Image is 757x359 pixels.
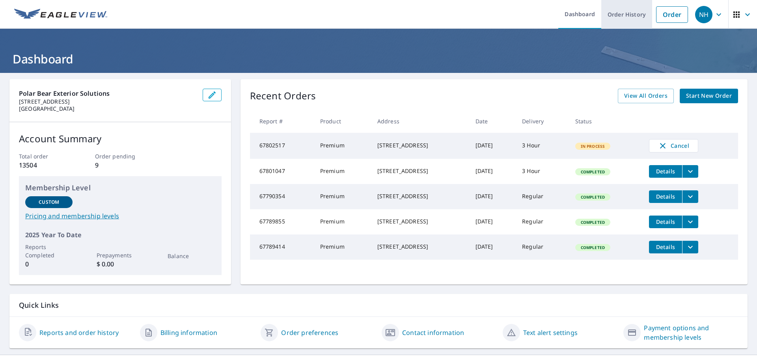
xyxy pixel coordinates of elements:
th: Date [469,110,516,133]
p: Order pending [95,152,145,160]
p: [STREET_ADDRESS] [19,98,196,105]
td: [DATE] [469,209,516,234]
td: [DATE] [469,159,516,184]
td: [DATE] [469,184,516,209]
td: Premium [314,184,371,209]
p: Account Summary [19,132,222,146]
h1: Dashboard [9,51,748,67]
td: Regular [516,209,569,234]
button: filesDropdownBtn-67790354 [682,190,698,203]
div: [STREET_ADDRESS] [377,218,463,225]
td: 3 Hour [516,159,569,184]
p: Prepayments [97,251,144,259]
a: Start New Order [680,89,738,103]
p: 2025 Year To Date [25,230,215,240]
td: 3 Hour [516,133,569,159]
span: Completed [576,219,610,225]
p: 0 [25,259,73,269]
span: In Process [576,143,610,149]
td: 67802517 [250,133,314,159]
td: Premium [314,234,371,260]
div: [STREET_ADDRESS] [377,167,463,175]
div: NH [695,6,712,23]
button: detailsBtn-67790354 [649,190,682,203]
span: Completed [576,169,610,175]
span: Cancel [657,141,690,151]
td: [DATE] [469,133,516,159]
td: Premium [314,209,371,234]
p: [GEOGRAPHIC_DATA] [19,105,196,112]
a: View All Orders [618,89,674,103]
p: Quick Links [19,300,738,310]
button: filesDropdownBtn-67789855 [682,216,698,228]
td: 67790354 [250,184,314,209]
button: detailsBtn-67789855 [649,216,682,228]
p: 13504 [19,160,69,170]
a: Order [656,6,688,23]
th: Address [371,110,469,133]
span: Start New Order [686,91,732,101]
th: Report # [250,110,314,133]
button: detailsBtn-67801047 [649,165,682,178]
td: Premium [314,133,371,159]
p: $ 0.00 [97,259,144,269]
p: 9 [95,160,145,170]
td: 67789855 [250,209,314,234]
td: Regular [516,184,569,209]
p: Balance [168,252,215,260]
td: Regular [516,234,569,260]
a: Pricing and membership levels [25,211,215,221]
td: 67789414 [250,234,314,260]
p: Polar Bear Exterior Solutions [19,89,196,98]
div: [STREET_ADDRESS] [377,192,463,200]
span: Details [654,218,677,225]
img: EV Logo [14,9,107,20]
th: Delivery [516,110,569,133]
span: Completed [576,194,610,200]
p: Recent Orders [250,89,316,103]
span: Details [654,243,677,251]
div: [STREET_ADDRESS] [377,243,463,251]
p: Membership Level [25,182,215,193]
a: Contact information [402,328,464,337]
a: Text alert settings [523,328,578,337]
span: Details [654,193,677,200]
span: View All Orders [624,91,668,101]
span: Completed [576,245,610,250]
th: Product [314,110,371,133]
button: filesDropdownBtn-67789414 [682,241,698,253]
td: [DATE] [469,234,516,260]
button: filesDropdownBtn-67801047 [682,165,698,178]
td: 67801047 [250,159,314,184]
button: Cancel [649,139,698,153]
span: Details [654,167,677,175]
div: [STREET_ADDRESS] [377,141,463,149]
button: detailsBtn-67789414 [649,241,682,253]
a: Billing information [160,328,217,337]
td: Premium [314,159,371,184]
a: Order preferences [281,328,338,337]
a: Payment options and membership levels [644,323,738,342]
th: Status [569,110,643,133]
a: Reports and order history [39,328,119,337]
p: Reports Completed [25,243,73,259]
p: Total order [19,152,69,160]
p: Custom [39,199,59,206]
